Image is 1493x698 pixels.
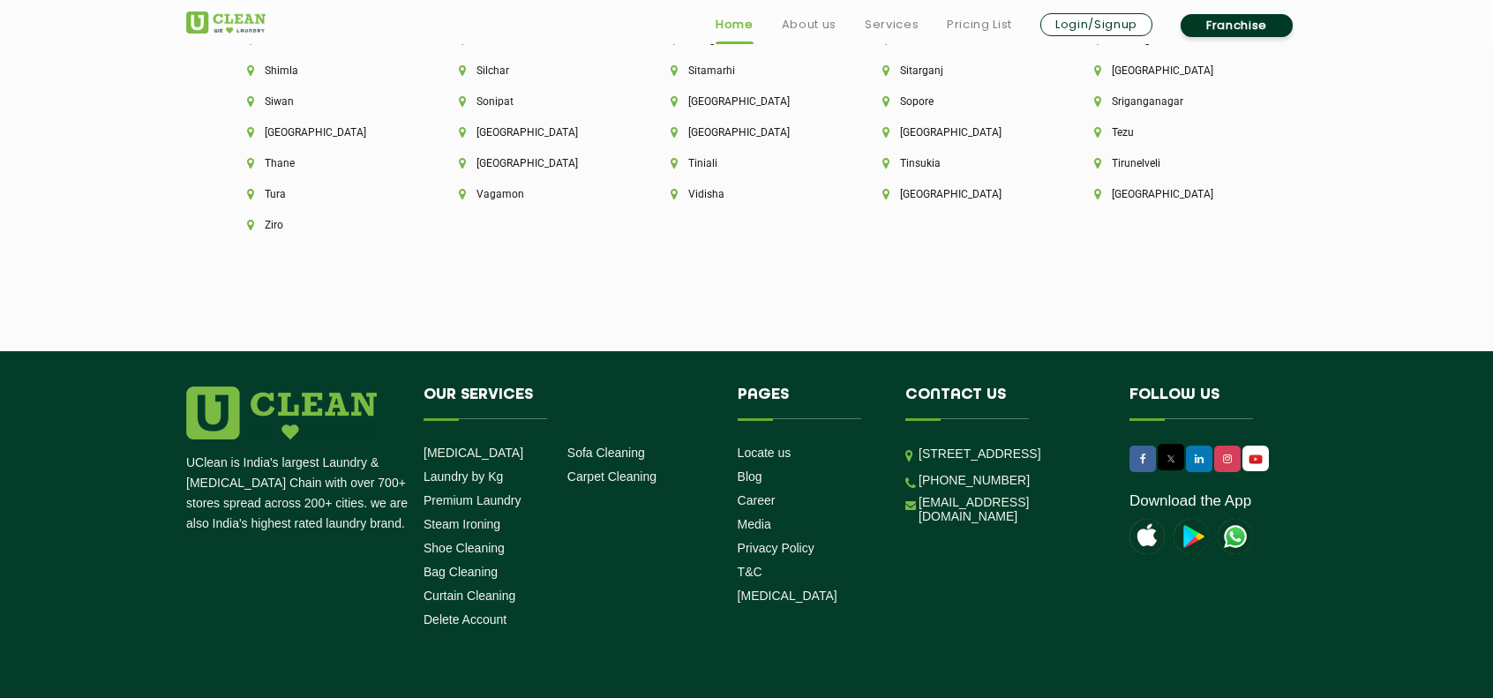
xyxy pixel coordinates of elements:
li: [GEOGRAPHIC_DATA] [882,188,1034,200]
a: Career [738,493,776,507]
a: Curtain Cleaning [424,589,515,603]
a: Bag Cleaning [424,565,498,579]
li: [GEOGRAPHIC_DATA] [882,126,1034,139]
li: Tura [247,188,399,200]
li: Tinsukia [882,157,1034,169]
a: Pricing List [947,14,1012,35]
a: Privacy Policy [738,541,814,555]
li: Vidisha [671,188,822,200]
a: Franchise [1181,14,1293,37]
li: Sitamarhi [671,64,822,77]
a: Login/Signup [1040,13,1152,36]
a: [PHONE_NUMBER] [919,473,1030,487]
li: Thane [247,157,399,169]
a: [MEDICAL_DATA] [738,589,837,603]
img: playstoreicon.png [1174,519,1209,554]
p: [STREET_ADDRESS] [919,444,1103,464]
a: Carpet Cleaning [567,469,656,484]
a: Delete Account [424,612,506,627]
li: Siwan [247,95,399,108]
li: [GEOGRAPHIC_DATA] [671,95,822,108]
a: Premium Laundry [424,493,521,507]
li: Sonipat [459,95,611,108]
a: Sofa Cleaning [567,446,645,460]
li: Silchar [459,64,611,77]
a: Services [865,14,919,35]
img: UClean Laundry and Dry Cleaning [186,11,266,34]
img: UClean Laundry and Dry Cleaning [1218,519,1253,554]
a: Laundry by Kg [424,469,503,484]
li: [GEOGRAPHIC_DATA] [1094,188,1246,200]
a: [EMAIL_ADDRESS][DOMAIN_NAME] [919,495,1103,523]
li: Shimla [247,64,399,77]
li: [GEOGRAPHIC_DATA] [671,126,822,139]
img: UClean Laundry and Dry Cleaning [1244,450,1267,469]
li: [GEOGRAPHIC_DATA] [459,157,611,169]
li: [GEOGRAPHIC_DATA] [247,126,399,139]
li: Sopore [882,95,1034,108]
h4: Pages [738,387,880,420]
img: apple-icon.png [1129,519,1165,554]
a: Blog [738,469,762,484]
a: Locate us [738,446,792,460]
a: T&C [738,565,762,579]
a: Media [738,517,771,531]
li: Sriganganagar [1094,95,1246,108]
li: [GEOGRAPHIC_DATA] [1094,64,1246,77]
a: Home [716,14,754,35]
a: Download the App [1129,492,1251,510]
a: [MEDICAL_DATA] [424,446,523,460]
p: UClean is India's largest Laundry & [MEDICAL_DATA] Chain with over 700+ stores spread across 200+... [186,453,410,534]
li: Vagamon [459,188,611,200]
li: Tiniali [671,157,822,169]
a: Shoe Cleaning [424,541,505,555]
h4: Our Services [424,387,711,420]
li: [GEOGRAPHIC_DATA] [459,126,611,139]
img: logo.png [186,387,377,439]
li: Ziro [247,219,399,231]
a: About us [782,14,837,35]
a: Steam Ironing [424,517,500,531]
li: Sitarganj [882,64,1034,77]
li: Tirunelveli [1094,157,1246,169]
h4: Follow us [1129,387,1285,420]
li: Tezu [1094,126,1246,139]
h4: Contact us [905,387,1103,420]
